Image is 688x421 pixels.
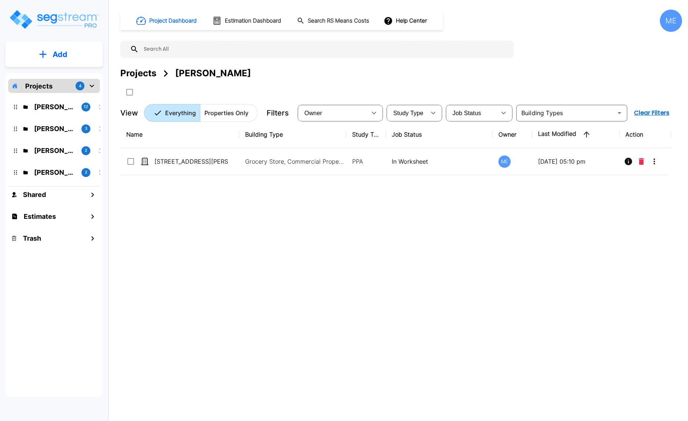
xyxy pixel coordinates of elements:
p: Kristina's Folder (Finalized Reports) [34,102,76,112]
th: Owner [492,121,532,148]
button: Search RS Means Costs [294,14,373,28]
input: Search All [139,41,510,58]
div: Select [447,103,496,123]
h1: Trash [23,233,41,243]
button: Info [621,154,636,169]
span: Study Type [393,110,423,116]
th: Name [120,121,239,148]
button: Project Dashboard [133,13,201,29]
p: [DATE] 05:10 pm [538,157,613,166]
button: Clear Filters [631,106,672,120]
h1: Search RS Means Costs [308,17,369,25]
p: Add [53,49,67,60]
p: View [120,107,138,118]
button: Delete [636,154,647,169]
h1: Estimation Dashboard [225,17,281,25]
button: More-Options [647,154,662,169]
div: Select [388,103,426,123]
h1: Project Dashboard [149,17,197,25]
div: Select [299,103,367,123]
input: Building Types [518,108,613,118]
p: Everything [165,108,196,117]
button: Help Center [382,14,430,28]
div: Platform [144,104,258,122]
th: Last Modified [532,121,619,148]
button: Open [614,108,625,118]
th: Study Type [346,121,386,148]
th: Building Type [239,121,346,148]
button: Estimation Dashboard [210,13,285,29]
h1: Shared [23,190,46,200]
button: Everything [144,104,200,122]
p: 2 [85,169,87,176]
p: Projects [25,81,53,91]
p: PPA [352,157,380,166]
div: [PERSON_NAME] [175,67,251,80]
p: 3 [85,126,87,132]
p: M.E. Folder [34,146,76,156]
img: Logo [9,9,99,30]
th: Job Status [386,121,493,148]
button: Properties Only [200,104,258,122]
p: Grocery Store, Commercial Property Site [245,157,345,166]
span: Owner [304,110,322,116]
p: 4 [79,83,81,89]
div: ME [498,156,511,168]
p: Filters [267,107,289,118]
button: Add [5,44,103,65]
p: In Worksheet [392,157,487,166]
p: 12 [84,104,88,110]
p: Jon's Folder [34,124,76,134]
div: ME [660,10,682,32]
span: Job Status [452,110,481,116]
p: Karina's Folder [34,167,76,177]
th: Action [619,121,671,148]
p: Properties Only [204,108,248,117]
div: Projects [120,67,156,80]
button: SelectAll [122,85,137,100]
p: [STREET_ADDRESS][PERSON_NAME] [154,157,228,166]
h1: Estimates [24,211,56,221]
p: 2 [85,147,87,154]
